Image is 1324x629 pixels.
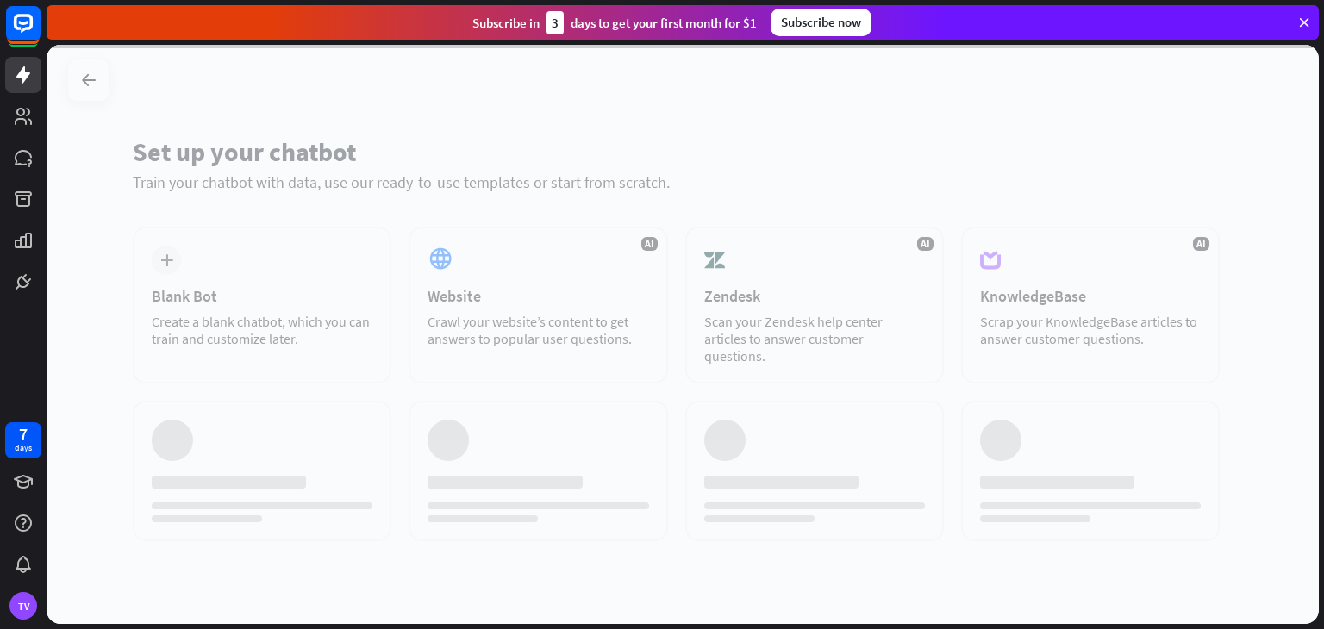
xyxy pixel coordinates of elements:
[771,9,871,36] div: Subscribe now
[9,592,37,620] div: TV
[15,442,32,454] div: days
[472,11,757,34] div: Subscribe in days to get your first month for $1
[5,422,41,458] a: 7 days
[19,427,28,442] div: 7
[546,11,564,34] div: 3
